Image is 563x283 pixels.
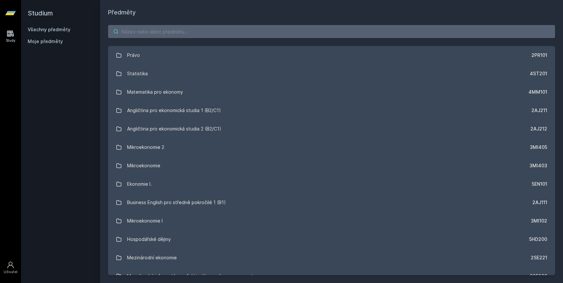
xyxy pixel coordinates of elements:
[127,177,152,191] div: Ekonomie I.
[127,85,183,99] div: Matematika pro ekonomy
[28,27,70,32] a: Všechny předměty
[108,8,555,17] h1: Předměty
[108,212,555,230] a: Mikroekonomie I 3MI102
[127,214,163,227] div: Mikroekonomie I
[127,270,261,283] div: Manažerská informatika - efektivní komunikace a prezentace
[531,254,547,261] div: 2SE221
[1,258,20,278] a: Uživatel
[108,156,555,175] a: Mikroekonomie 3MI403
[529,162,547,169] div: 3MI403
[28,38,63,45] span: Moje předměty
[108,248,555,267] a: Mezinárodní ekonomie 2SE221
[127,122,221,135] div: Angličtina pro ekonomická studia 2 (B2/C1)
[108,138,555,156] a: Mikroekonomie 2 3MI405
[531,107,547,114] div: 2AJ211
[528,89,547,95] div: 4MM101
[127,49,140,62] div: Právo
[127,104,221,117] div: Angličtina pro ekonomická studia 1 (B2/C1)
[108,64,555,83] a: Statistika 4ST201
[530,144,547,151] div: 3MI405
[127,196,226,209] div: Business English pro středně pokročilé 1 (B1)
[530,126,547,132] div: 2AJ212
[108,25,555,38] input: Název nebo ident předmětu…
[108,83,555,101] a: Matematika pro ekonomy 4MM101
[127,251,177,264] div: Mezinárodní ekonomie
[108,46,555,64] a: Právo 2PR101
[1,26,20,46] a: Study
[108,230,555,248] a: Hospodářské dějiny 5HD200
[108,101,555,120] a: Angličtina pro ekonomická studia 1 (B2/C1) 2AJ211
[530,70,547,77] div: 4ST201
[127,141,164,154] div: Mikroekonomie 2
[127,233,171,246] div: Hospodářské dějiny
[531,218,547,224] div: 3MI102
[6,38,15,43] div: Study
[529,236,547,243] div: 5HD200
[532,181,547,187] div: 5EN101
[108,120,555,138] a: Angličtina pro ekonomická studia 2 (B2/C1) 2AJ212
[532,199,547,206] div: 2AJ111
[108,193,555,212] a: Business English pro středně pokročilé 1 (B1) 2AJ111
[127,159,160,172] div: Mikroekonomie
[4,270,17,274] div: Uživatel
[127,67,148,80] div: Statistika
[530,273,547,279] div: 22F200
[531,52,547,59] div: 2PR101
[108,175,555,193] a: Ekonomie I. 5EN101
